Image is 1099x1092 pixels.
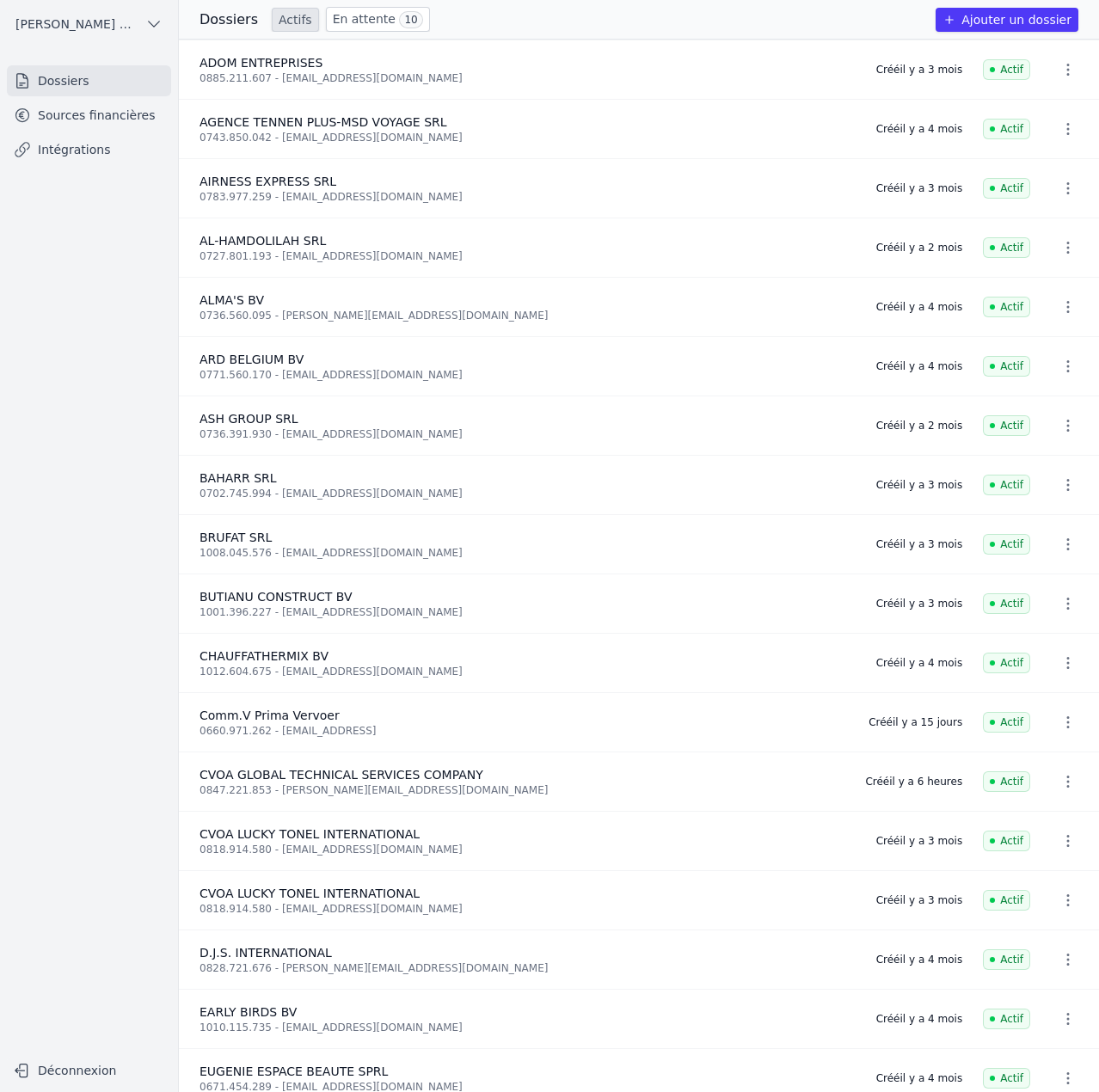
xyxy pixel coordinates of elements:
span: D.J.S. INTERNATIONAL [200,946,332,960]
span: Actif [983,771,1030,792]
span: Actif [983,475,1030,495]
a: Actifs [272,8,319,32]
div: 0818.914.580 - [EMAIL_ADDRESS][DOMAIN_NAME] [200,902,856,916]
span: Actif [983,534,1030,555]
button: Déconnexion [7,1057,171,1084]
span: ADOM ENTREPRISES [200,56,322,70]
span: Actif [983,119,1030,139]
h3: Dossiers [200,9,258,30]
span: ALMA'S BV [200,293,264,307]
span: EARLY BIRDS BV [200,1005,297,1019]
div: Créé il y a 2 mois [876,419,962,433]
div: 0660.971.262 - [EMAIL_ADDRESS] [200,724,848,738]
span: Actif [983,949,1030,970]
span: BRUFAT SRL [200,531,272,544]
span: Actif [983,653,1030,673]
div: Créé il y a 4 mois [876,359,962,373]
span: Actif [983,1009,1030,1029]
a: Dossiers [7,65,171,96]
div: 0743.850.042 - [EMAIL_ADDRESS][DOMAIN_NAME] [200,131,856,144]
div: 1001.396.227 - [EMAIL_ADDRESS][DOMAIN_NAME] [200,605,856,619]
div: Créé il y a 4 mois [876,1012,962,1026]
span: Actif [983,356,1030,377]
span: ASH GROUP SRL [200,412,298,426]
div: 0818.914.580 - [EMAIL_ADDRESS][DOMAIN_NAME] [200,843,856,856]
div: 0847.221.853 - [PERSON_NAME][EMAIL_ADDRESS][DOMAIN_NAME] [200,783,844,797]
div: 0885.211.607 - [EMAIL_ADDRESS][DOMAIN_NAME] [200,71,856,85]
div: 1008.045.576 - [EMAIL_ADDRESS][DOMAIN_NAME] [200,546,856,560]
div: Créé il y a 2 mois [876,241,962,255]
button: Ajouter un dossier [936,8,1078,32]
span: Actif [983,831,1030,851]
span: Actif [983,712,1030,733]
span: CVOA LUCKY TONEL INTERNATIONAL [200,886,420,900]
div: Créé il y a 3 mois [876,597,962,610]
span: [PERSON_NAME] ET PARTNERS SRL [15,15,138,33]
span: Actif [983,415,1030,436]
div: Créé il y a 6 heures [865,775,962,788]
div: Créé il y a 3 mois [876,478,962,492]
button: [PERSON_NAME] ET PARTNERS SRL [7,10,171,38]
span: BAHARR SRL [200,471,277,485]
div: Créé il y a 3 mois [876,834,962,848]
span: Actif [983,593,1030,614]
div: 1012.604.675 - [EMAIL_ADDRESS][DOMAIN_NAME] [200,665,856,678]
div: Créé il y a 3 mois [876,63,962,77]
div: 0736.560.095 - [PERSON_NAME][EMAIL_ADDRESS][DOMAIN_NAME] [200,309,856,322]
div: 0783.977.259 - [EMAIL_ADDRESS][DOMAIN_NAME] [200,190,856,204]
div: 0828.721.676 - [PERSON_NAME][EMAIL_ADDRESS][DOMAIN_NAME] [200,961,856,975]
span: CHAUFFATHERMIX BV [200,649,328,663]
span: Actif [983,297,1030,317]
div: Créé il y a 3 mois [876,181,962,195]
div: 1010.115.735 - [EMAIL_ADDRESS][DOMAIN_NAME] [200,1021,856,1034]
span: CVOA LUCKY TONEL INTERNATIONAL [200,827,420,841]
div: Créé il y a 4 mois [876,656,962,670]
span: EUGENIE ESPACE BEAUTE SPRL [200,1064,388,1078]
div: 0736.391.930 - [EMAIL_ADDRESS][DOMAIN_NAME] [200,427,856,441]
span: Actif [983,237,1030,258]
a: En attente 10 [326,7,430,32]
span: ARD BELGIUM BV [200,353,304,366]
span: AGENCE TENNEN PLUS-MSD VOYAGE SRL [200,115,447,129]
div: 0702.745.994 - [EMAIL_ADDRESS][DOMAIN_NAME] [200,487,856,500]
span: Actif [983,1068,1030,1089]
span: BUTIANU CONSTRUCT BV [200,590,353,604]
span: AL-HAMDOLILAH SRL [200,234,326,248]
span: CVOA GLOBAL TECHNICAL SERVICES COMPANY [200,768,483,782]
div: Créé il y a 4 mois [876,1071,962,1085]
div: Créé il y a 15 jours [869,715,962,729]
span: 10 [399,11,422,28]
div: Créé il y a 4 mois [876,300,962,314]
a: Sources financières [7,100,171,131]
div: 0727.801.193 - [EMAIL_ADDRESS][DOMAIN_NAME] [200,249,856,263]
a: Intégrations [7,134,171,165]
div: 0771.560.170 - [EMAIL_ADDRESS][DOMAIN_NAME] [200,368,856,382]
span: Actif [983,890,1030,911]
span: AIRNESS EXPRESS SRL [200,175,336,188]
div: Créé il y a 3 mois [876,537,962,551]
div: Créé il y a 4 mois [876,122,962,136]
span: Actif [983,178,1030,199]
div: Créé il y a 3 mois [876,893,962,907]
span: Comm.V Prima Vervoer [200,709,340,722]
span: Actif [983,59,1030,80]
div: Créé il y a 4 mois [876,953,962,966]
